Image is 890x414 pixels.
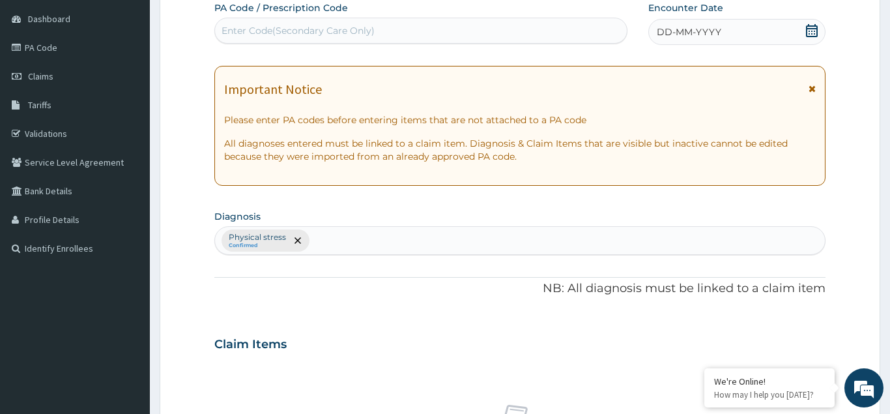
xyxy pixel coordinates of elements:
[7,276,248,321] textarea: Type your message and hit 'Enter'
[224,137,816,163] p: All diagnoses entered must be linked to a claim item. Diagnosis & Claim Items that are visible bu...
[224,113,816,126] p: Please enter PA codes before entering items that are not attached to a PA code
[224,82,322,96] h1: Important Notice
[214,7,245,38] div: Minimize live chat window
[24,65,53,98] img: d_794563401_company_1708531726252_794563401
[28,70,53,82] span: Claims
[214,1,348,14] label: PA Code / Prescription Code
[28,99,51,111] span: Tariffs
[714,376,825,387] div: We're Online!
[214,280,825,297] p: NB: All diagnosis must be linked to a claim item
[68,73,219,90] div: Chat with us now
[28,13,70,25] span: Dashboard
[214,338,287,352] h3: Claim Items
[648,1,723,14] label: Encounter Date
[214,210,261,223] label: Diagnosis
[714,389,825,400] p: How may I help you today?
[222,24,375,37] div: Enter Code(Secondary Care Only)
[657,25,721,38] span: DD-MM-YYYY
[76,124,180,256] span: We're online!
